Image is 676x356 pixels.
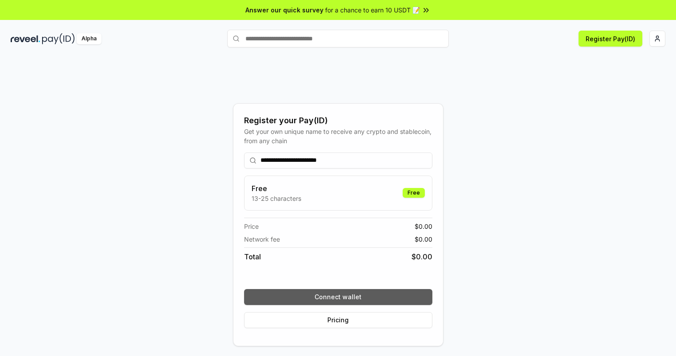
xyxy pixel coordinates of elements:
[244,235,280,244] span: Network fee
[244,222,259,231] span: Price
[325,5,420,15] span: for a chance to earn 10 USDT 📝
[579,31,642,47] button: Register Pay(ID)
[244,289,432,305] button: Connect wallet
[11,33,40,44] img: reveel_dark
[244,312,432,328] button: Pricing
[412,251,432,262] span: $ 0.00
[403,188,425,198] div: Free
[244,251,261,262] span: Total
[77,33,101,44] div: Alpha
[245,5,323,15] span: Answer our quick survey
[42,33,75,44] img: pay_id
[244,114,432,127] div: Register your Pay(ID)
[244,127,432,145] div: Get your own unique name to receive any crypto and stablecoin, from any chain
[252,183,301,194] h3: Free
[252,194,301,203] p: 13-25 characters
[415,235,432,244] span: $ 0.00
[415,222,432,231] span: $ 0.00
